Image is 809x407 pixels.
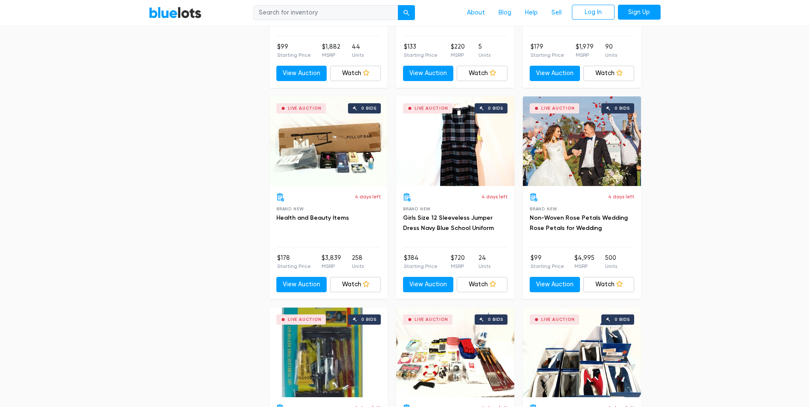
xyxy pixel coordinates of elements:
[531,262,564,270] p: Starting Price
[478,262,490,270] p: Units
[355,193,381,201] p: 4 days left
[615,106,630,110] div: 0 bids
[277,42,311,59] li: $99
[277,253,311,270] li: $178
[322,262,341,270] p: MSRP
[460,5,492,21] a: About
[457,277,507,292] a: Watch
[481,193,507,201] p: 4 days left
[403,206,431,211] span: Brand New
[361,106,377,110] div: 0 bids
[531,51,564,59] p: Starting Price
[523,96,641,186] a: Live Auction 0 bids
[531,253,564,270] li: $99
[530,206,557,211] span: Brand New
[618,5,661,20] a: Sign Up
[523,308,641,397] a: Live Auction 0 bids
[396,96,514,186] a: Live Auction 0 bids
[403,214,494,232] a: Girls Size 12 Sleeveless Jumper Dress Navy Blue School Uniform
[451,42,465,59] li: $220
[451,262,465,270] p: MSRP
[488,106,503,110] div: 0 bids
[352,51,364,59] p: Units
[478,51,490,59] p: Units
[518,5,545,21] a: Help
[531,42,564,59] li: $179
[478,253,490,270] li: 24
[270,308,388,397] a: Live Auction 0 bids
[352,42,364,59] li: 44
[352,262,364,270] p: Units
[605,42,617,59] li: 90
[352,253,364,270] li: 258
[330,277,381,292] a: Watch
[576,42,594,59] li: $1,979
[530,277,580,292] a: View Auction
[457,66,507,81] a: Watch
[605,51,617,59] p: Units
[288,317,322,322] div: Live Auction
[530,66,580,81] a: View Auction
[583,66,634,81] a: Watch
[451,253,465,270] li: $720
[403,66,454,81] a: View Auction
[276,66,327,81] a: View Auction
[361,317,377,322] div: 0 bids
[322,42,340,59] li: $1,882
[605,253,617,270] li: 500
[277,262,311,270] p: Starting Price
[277,51,311,59] p: Starting Price
[615,317,630,322] div: 0 bids
[583,277,634,292] a: Watch
[541,106,575,110] div: Live Auction
[608,193,634,201] p: 4 days left
[270,96,388,186] a: Live Auction 0 bids
[492,5,518,21] a: Blog
[572,5,615,20] a: Log In
[403,277,454,292] a: View Auction
[530,214,628,232] a: Non-Woven Rose Petals Wedding Rose Petals for Wedding
[276,214,349,221] a: Health and Beauty Items
[149,6,202,19] a: BlueLots
[451,51,465,59] p: MSRP
[276,206,304,211] span: Brand New
[404,51,438,59] p: Starting Price
[576,51,594,59] p: MSRP
[404,253,438,270] li: $384
[322,253,341,270] li: $3,839
[322,51,340,59] p: MSRP
[478,42,490,59] li: 5
[574,262,594,270] p: MSRP
[415,106,448,110] div: Live Auction
[605,262,617,270] p: Units
[415,317,448,322] div: Live Auction
[276,277,327,292] a: View Auction
[253,5,398,20] input: Search for inventory
[288,106,322,110] div: Live Auction
[574,253,594,270] li: $4,995
[404,42,438,59] li: $133
[541,317,575,322] div: Live Auction
[488,317,503,322] div: 0 bids
[396,308,514,397] a: Live Auction 0 bids
[330,66,381,81] a: Watch
[545,5,568,21] a: Sell
[404,262,438,270] p: Starting Price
